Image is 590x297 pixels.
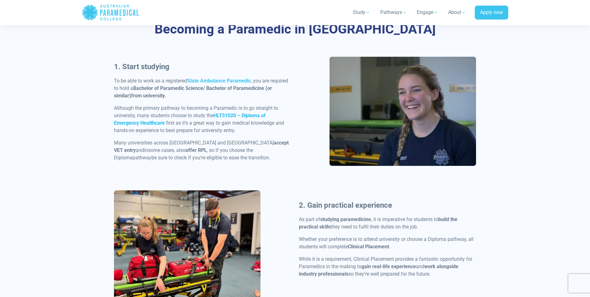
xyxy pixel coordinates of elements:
h2: Becoming a Paramedic in [GEOGRAPHIC_DATA] [114,21,476,37]
span: in [144,147,148,153]
strong: gain real-life experience [361,264,416,269]
span: offer RPL [186,147,207,153]
span: accept VET entry [114,140,289,153]
strong: Clinical Placement [348,244,389,250]
a: About [444,4,470,21]
p: While it is a requirement, Clinical Placement provides a fantastic opportunity for Paramedics in ... [299,255,476,278]
strong: studying paramedicine [320,216,371,222]
a: Study [349,4,374,21]
p: To be able to work as a registered , you are required to hold a [114,77,291,100]
p: Whether your preference is to attend university or choose a Diploma pathway, all students will co... [299,236,476,250]
span: Many universities across [GEOGRAPHIC_DATA] and [GEOGRAPHIC_DATA] [114,140,274,146]
a: HLT51020 – Diploma of Emergency Healthcare [114,113,266,126]
strong: from university. [131,93,166,99]
span: some cases, also [148,147,186,153]
span: , so if you choose the Diploma [114,147,253,161]
strong: build the practical skills [299,216,457,230]
strong: 1. Start studying [114,62,169,71]
span: pathway [133,155,151,161]
b: 2. Gain practical experience [299,201,392,210]
a: Apply now [475,6,508,20]
span: and [136,147,144,153]
a: Engage [413,4,442,21]
strong: work alongside industry professionals [299,264,458,277]
p: Although the primary pathway to becoming a Paramedic is to go straight to university, many studen... [114,104,291,134]
strong: Bachelor of Paramedic Science/ Bachelor of Paramedicine (or similar) [114,85,272,99]
p: As part of , it is imperative for students to they need to fulfil their duties on the job. [299,216,476,231]
a: Australian Paramedical College [82,2,139,23]
a: State Ambulance Paramedic [187,78,251,84]
span: be sure to check if you’re eligible to ease the transition. [151,155,270,161]
a: Pathways [377,4,411,21]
